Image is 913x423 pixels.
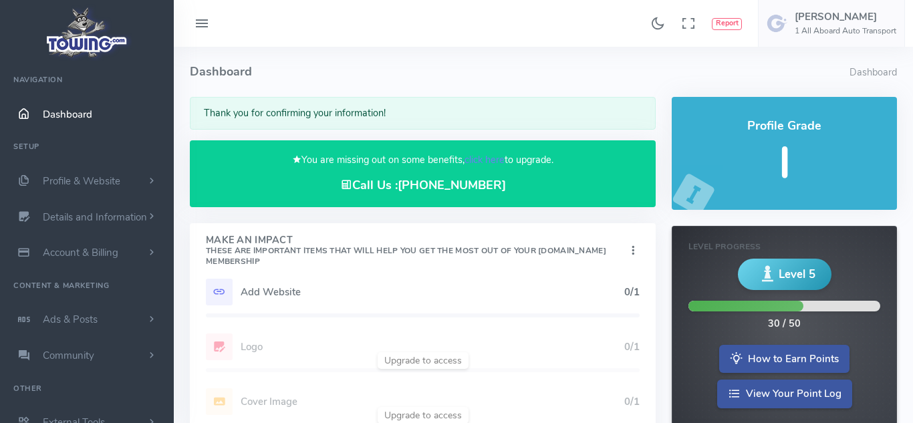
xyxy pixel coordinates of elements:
h4: Profile Grade [688,120,881,133]
a: [PHONE_NUMBER] [398,177,506,193]
h6: 1 All Aboard Auto Transport [795,27,896,35]
span: Details and Information [43,210,147,224]
div: 30 / 50 [768,317,801,331]
h4: Call Us : [206,178,640,192]
a: How to Earn Points [719,345,850,374]
h5: Add Website [241,287,624,297]
span: Level 5 [779,266,815,283]
li: Dashboard [850,65,897,80]
p: You are missing out on some benefits, to upgrade. [206,152,640,168]
small: These are important items that will help you get the most out of your [DOMAIN_NAME] Membership [206,245,606,267]
h4: Dashboard [190,47,850,97]
a: click here [465,153,505,166]
span: Community [43,349,94,362]
h5: 0/1 [624,287,640,297]
h4: Make An Impact [206,235,626,267]
span: Ads & Posts [43,313,98,326]
a: View Your Point Log [717,380,852,408]
h5: I [688,140,881,187]
span: Account & Billing [43,246,118,259]
h6: Level Progress [688,243,880,251]
span: Dashboard [43,108,92,121]
h5: [PERSON_NAME] [795,11,896,22]
span: Profile & Website [43,174,120,188]
img: user-image [767,13,788,34]
img: logo [42,4,132,61]
div: Thank you for confirming your information! [190,97,656,130]
button: Report [712,18,742,30]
